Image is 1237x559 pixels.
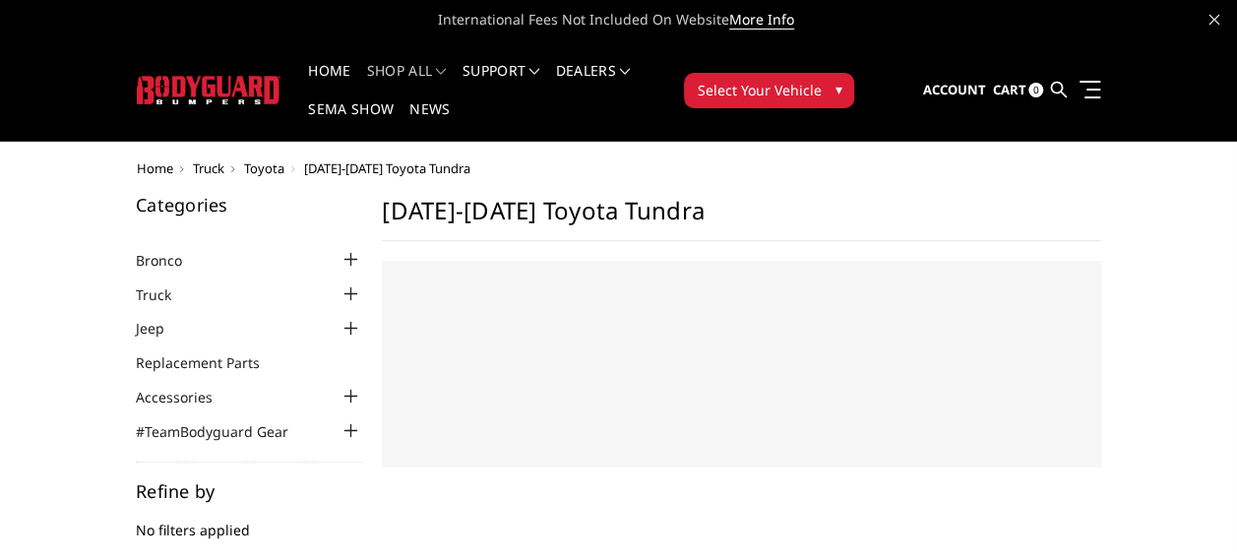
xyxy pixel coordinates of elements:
[136,352,284,373] a: Replacement Parts
[137,76,281,104] img: BODYGUARD BUMPERS
[922,64,985,117] a: Account
[136,482,362,500] h5: Refine by
[308,64,350,102] a: Home
[697,80,821,100] span: Select Your Vehicle
[136,250,207,271] a: Bronco
[136,196,362,214] h5: Categories
[244,159,284,177] a: Toyota
[402,280,1082,428] iframe: Form 0
[137,159,173,177] a: Home
[992,64,1043,117] a: Cart 0
[684,73,854,108] button: Select Your Vehicle
[922,81,985,98] span: Account
[463,64,540,102] a: Support
[308,102,394,141] a: SEMA Show
[193,159,224,177] a: Truck
[136,318,189,339] a: Jeep
[835,79,841,99] span: ▾
[1028,83,1043,97] span: 0
[136,421,313,442] a: #TeamBodyguard Gear
[367,64,447,102] a: shop all
[409,102,450,141] a: News
[304,159,470,177] span: [DATE]-[DATE] Toyota Tundra
[556,64,631,102] a: Dealers
[136,284,196,305] a: Truck
[136,387,237,407] a: Accessories
[992,81,1025,98] span: Cart
[729,10,794,30] a: More Info
[382,196,1101,241] h1: [DATE]-[DATE] Toyota Tundra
